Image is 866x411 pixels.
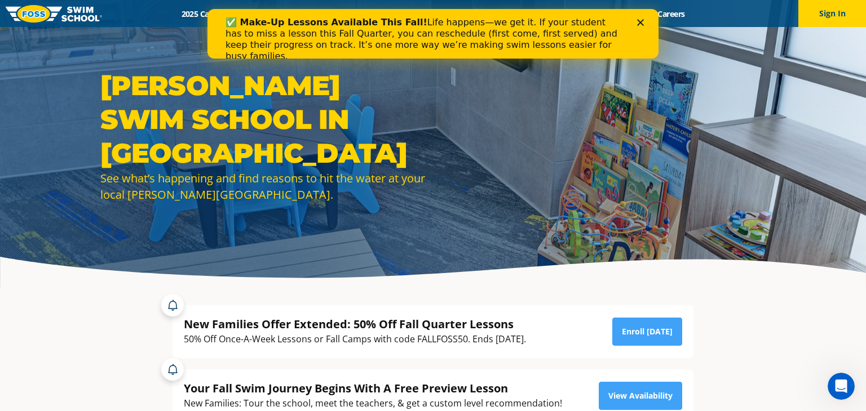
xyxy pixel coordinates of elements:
[388,8,493,19] a: About [PERSON_NAME]
[100,170,427,203] div: See what’s happening and find reasons to hit the water at your local [PERSON_NAME][GEOGRAPHIC_DATA].
[207,9,659,59] iframe: Intercom live chat banner
[100,69,427,170] h1: [PERSON_NAME] Swim School in [GEOGRAPHIC_DATA]
[599,382,682,410] a: View Availability
[184,381,562,396] div: Your Fall Swim Journey Begins With A Free Preview Lesson
[828,373,855,400] iframe: Intercom live chat
[242,8,289,19] a: Schools
[184,316,526,332] div: New Families Offer Extended: 50% Off Fall Quarter Lessons
[612,8,648,19] a: Blog
[648,8,695,19] a: Careers
[184,396,562,411] div: New Families: Tour the school, meet the teachers, & get a custom level recommendation!
[6,5,102,23] img: FOSS Swim School Logo
[171,8,242,19] a: 2025 Calendar
[18,8,220,19] b: ✅ Make-Up Lessons Available This Fall!
[18,8,415,53] div: Life happens—we get it. If your student has to miss a lesson this Fall Quarter, you can reschedul...
[289,8,388,19] a: Swim Path® Program
[493,8,612,19] a: Swim Like [PERSON_NAME]
[184,332,526,347] div: 50% Off Once-A-Week Lessons or Fall Camps with code FALLFOSS50. Ends [DATE].
[612,318,682,346] a: Enroll [DATE]
[430,10,441,17] div: Close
